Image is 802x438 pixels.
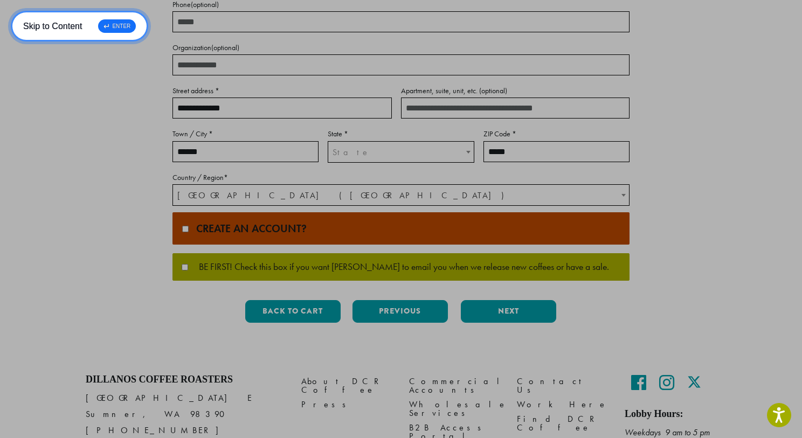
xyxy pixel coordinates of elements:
[328,127,474,141] label: State
[191,221,307,235] span: Create an account?
[172,184,630,206] span: Country / Region
[479,86,507,95] span: (optional)
[188,262,609,272] span: BE FIRST! Check this box if you want [PERSON_NAME] to email you when we release new coffees or ha...
[245,300,341,323] button: Back to cart
[172,84,392,98] label: Street address
[211,43,239,52] span: (optional)
[328,141,474,163] span: State
[173,185,629,206] span: United States (US)
[461,300,556,323] button: Next
[409,398,501,421] a: Wholesale Services
[172,41,630,54] label: Organization
[172,127,319,141] label: Town / City
[182,226,189,232] input: Create an account?
[517,412,609,435] a: Find DCR Coffee
[352,300,448,323] button: Previous
[301,374,393,397] a: About DCR Coffee
[625,408,716,420] h5: Lobby Hours:
[401,84,630,98] label: Apartment, suite, unit, etc.
[517,374,609,397] a: Contact Us
[483,127,630,141] label: ZIP Code
[625,427,710,438] em: Weekdays 9 am to 5 pm
[301,398,393,412] a: Press
[409,374,501,397] a: Commercial Accounts
[517,398,609,412] a: Work Here
[333,147,370,158] span: State
[182,264,188,270] input: BE FIRST! Check this box if you want [PERSON_NAME] to email you when we release new coffees or ha...
[86,374,285,386] h4: Dillanos Coffee Roasters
